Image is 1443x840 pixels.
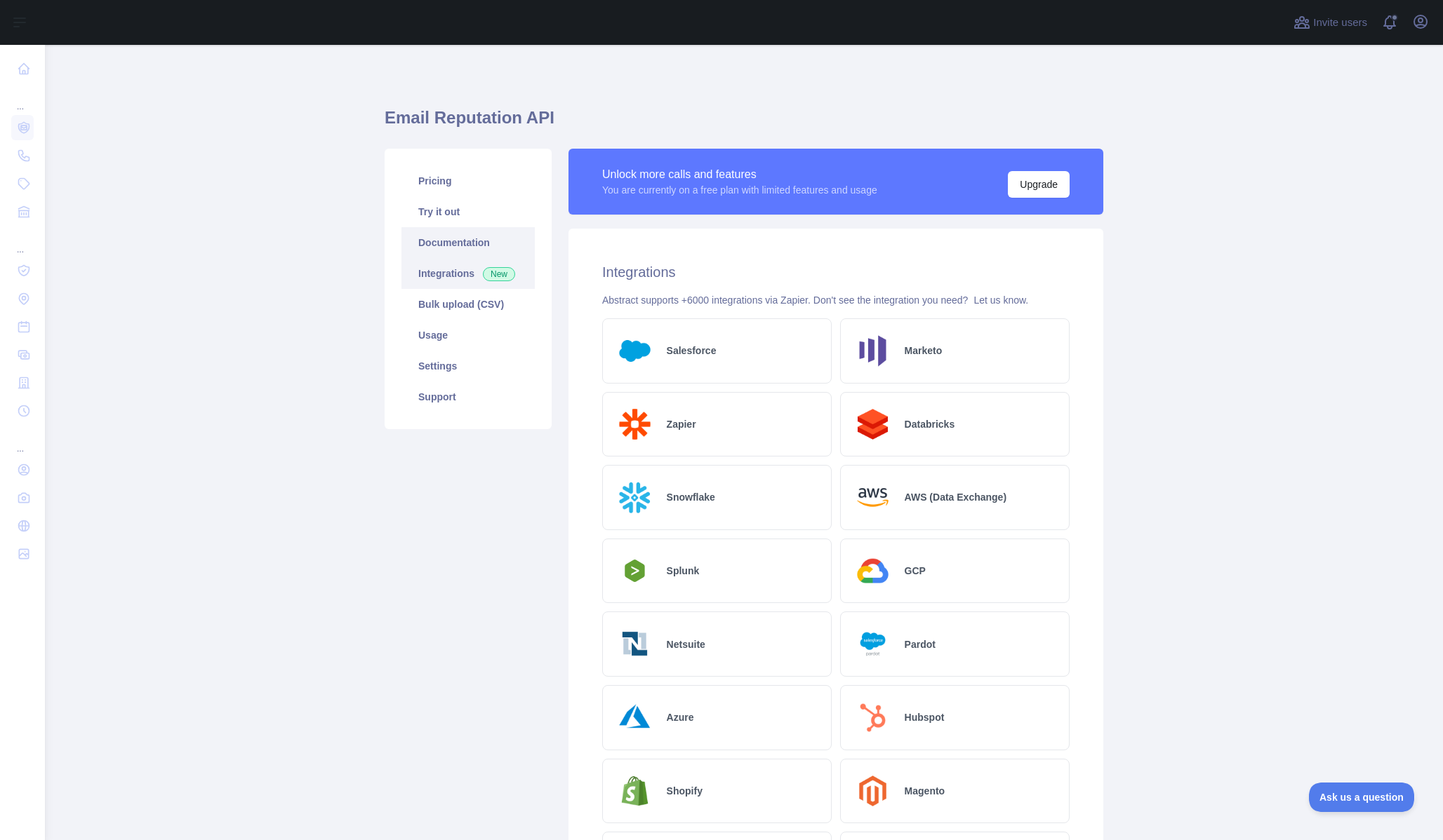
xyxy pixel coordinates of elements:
[11,227,34,255] div: ...
[973,294,1028,306] a: Let us know.
[667,490,715,504] h2: Snowflake
[905,710,945,724] h2: Hubspot
[1313,15,1367,31] span: Invite users
[614,330,656,372] img: Logo
[385,107,1103,140] h1: Email Reputation API
[905,637,936,651] h2: Pardot
[667,784,703,798] h2: Shopify
[614,404,656,445] img: Logo
[602,166,877,183] div: Unlock more calls and features
[401,381,535,412] a: Support
[602,293,1070,307] div: Abstract supports +6000 integrations via Zapier. Don't see the integration you need?
[614,771,656,812] img: Logo
[852,697,893,738] img: Logo
[614,623,656,665] img: Logo
[401,289,535,320] a: Bulk upload (CSV)
[852,550,893,592] img: Logo
[905,417,955,431] h2: Databricks
[1008,171,1070,198] button: Upgrade
[614,477,656,518] img: Logo
[852,330,893,372] img: Logo
[905,564,926,578] h2: GCP
[852,623,893,665] img: Logo
[667,417,696,431] h2: Zapier
[614,555,656,586] img: Logo
[602,262,1070,282] h2: Integrations
[11,84,34,112] div: ...
[401,258,535,289] a: Integrations New
[11,426,34,454] div: ...
[667,564,700,578] h2: Splunk
[401,196,535,227] a: Try it out
[401,320,535,351] a: Usage
[401,227,535,258] a: Documentation
[852,771,893,812] img: Logo
[1309,783,1415,812] iframe: Toggle Customer Support
[905,344,943,358] h2: Marketo
[905,784,945,798] h2: Magento
[852,477,893,518] img: Logo
[667,637,705,651] h2: Netsuite
[614,697,656,738] img: Logo
[483,267,515,281] span: New
[602,183,877,197] div: You are currently on a free plan with limited features and usage
[905,490,1006,504] h2: AWS (Data Exchange)
[667,344,717,358] h2: Salesforce
[667,710,694,724] h2: Azure
[1291,11,1370,34] button: Invite users
[401,351,535,381] a: Settings
[852,404,893,445] img: Logo
[401,165,535,196] a: Pricing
